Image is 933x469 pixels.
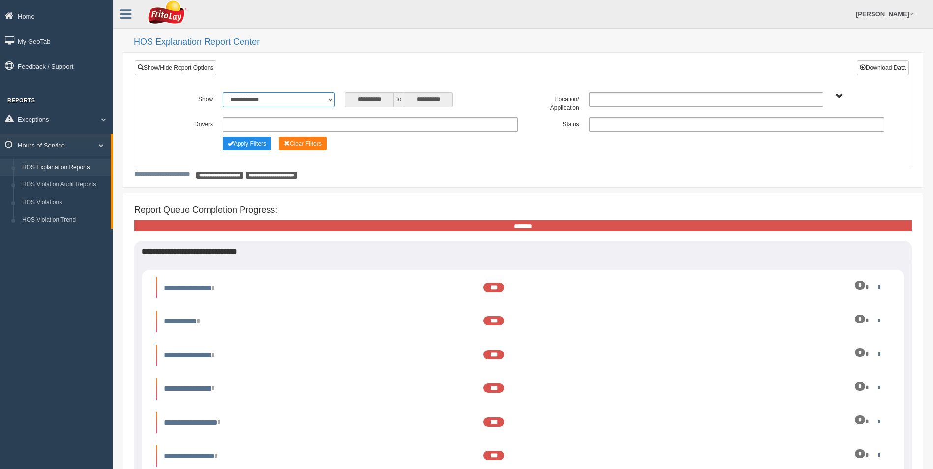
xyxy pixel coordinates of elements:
li: Expand [156,345,890,366]
label: Status [523,117,584,129]
button: Download Data [857,60,909,75]
li: Expand [156,445,890,467]
h2: HOS Explanation Report Center [134,37,923,47]
a: HOS Violation Trend [18,211,111,229]
li: Expand [156,412,890,434]
h4: Report Queue Completion Progress: [134,205,912,215]
span: to [394,92,404,107]
label: Show [157,92,218,104]
button: Change Filter Options [279,137,327,150]
a: Show/Hide Report Options [135,60,216,75]
a: HOS Violation Audit Reports [18,176,111,194]
li: Expand [156,277,890,299]
label: Location/ Application [523,92,584,113]
label: Drivers [157,117,218,129]
a: HOS Explanation Reports [18,159,111,176]
button: Change Filter Options [223,137,271,150]
li: Expand [156,311,890,332]
li: Expand [156,378,890,400]
a: HOS Violations [18,194,111,211]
